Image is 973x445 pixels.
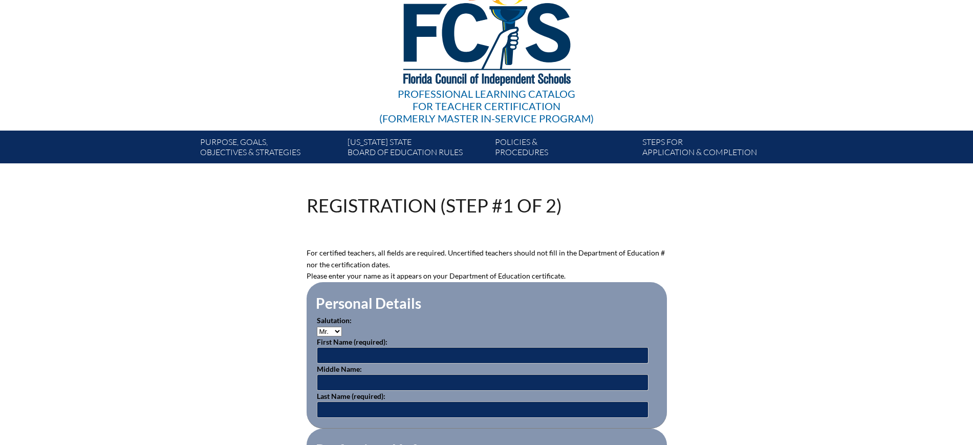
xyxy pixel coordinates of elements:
[491,135,638,163] a: Policies &Procedures
[317,316,352,325] label: Salutation:
[315,294,422,312] legend: Personal Details
[379,88,594,124] div: Professional Learning Catalog (formerly Master In-service Program)
[413,100,560,112] span: for Teacher Certification
[307,196,562,215] h1: Registration (Step #1 of 2)
[317,392,385,400] label: Last Name (required):
[317,327,342,336] select: persons_salutation
[307,270,667,282] p: Please enter your name as it appears on your Department of Education certificate.
[638,135,786,163] a: Steps forapplication & completion
[317,337,387,346] label: First Name (required):
[196,135,343,163] a: Purpose, goals,objectives & strategies
[307,247,667,270] p: For certified teachers, all fields are required. Uncertified teachers should not fill in the Depa...
[343,135,491,163] a: [US_STATE] StateBoard of Education rules
[317,365,362,373] label: Middle Name:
